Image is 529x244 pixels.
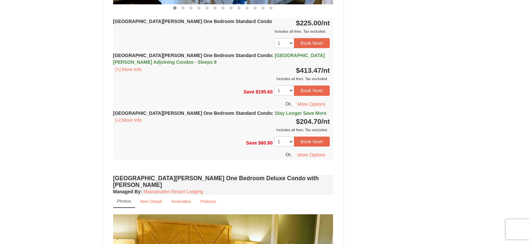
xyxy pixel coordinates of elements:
small: Policies [200,199,216,204]
button: Book Now! [294,38,330,48]
span: Or, [286,152,292,157]
strong: : [113,189,142,194]
span: Stay Longer Save More [275,110,326,116]
span: $413.47 [296,66,321,74]
button: Book Now! [294,85,330,95]
a: Photos [113,195,135,208]
div: Includes all fees. Tax excluded. [113,127,330,133]
strong: [GEOGRAPHIC_DATA][PERSON_NAME] One Bedroom Standard Condo [113,19,272,24]
div: Includes all fees. Tax excluded. [113,28,330,35]
span: : [272,110,274,116]
a: Policies [196,195,220,208]
a: Item Detail [136,195,166,208]
span: Save [243,89,254,94]
button: More Options [293,150,330,160]
a: Amenities [167,195,196,208]
button: [+] More Info [113,116,144,124]
div: Includes all fees. Tax excluded. [113,75,330,82]
h4: [GEOGRAPHIC_DATA][PERSON_NAME] One Bedroom Deluxe Condo with [PERSON_NAME] [113,175,333,188]
span: Or, [286,101,292,106]
span: /nt [321,117,330,125]
small: Amenities [171,199,191,204]
span: $195.60 [256,89,273,94]
span: $60.90 [258,140,273,145]
small: Item Detail [140,199,162,204]
button: [+] More Info [113,66,144,73]
strong: [GEOGRAPHIC_DATA][PERSON_NAME] One Bedroom Standard Condo [113,53,325,65]
span: Save [246,140,257,145]
a: Massanutten Resort Lodging [144,189,203,194]
span: /nt [321,66,330,74]
button: Book Now! [294,137,330,147]
span: Managed By [113,189,141,194]
button: More Options [293,99,330,109]
strong: [GEOGRAPHIC_DATA][PERSON_NAME] One Bedroom Standard Condo [113,110,327,116]
span: : [272,53,274,58]
strong: $225.00 [296,19,330,27]
span: /nt [321,19,330,27]
span: $204.70 [296,117,321,125]
small: Photos [117,199,131,204]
